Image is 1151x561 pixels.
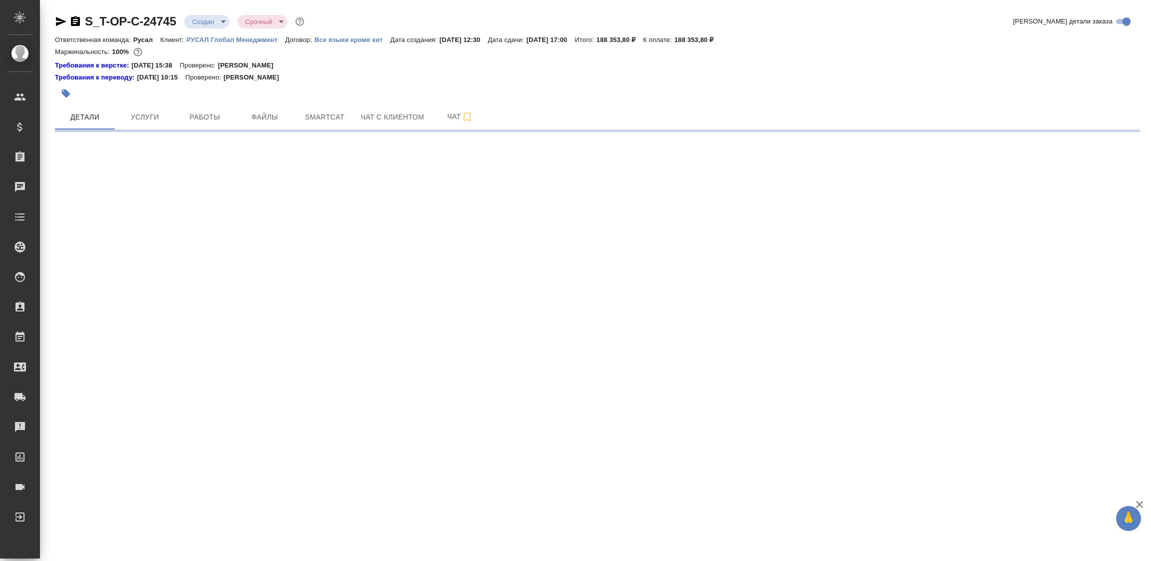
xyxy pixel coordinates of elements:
[643,36,674,43] p: К оплате:
[527,36,575,43] p: [DATE] 17:00
[55,15,67,27] button: Скопировать ссылку для ЯМессенджера
[223,72,286,82] p: [PERSON_NAME]
[488,36,526,43] p: Дата сдачи:
[314,36,390,43] p: Все языки кроме кит
[131,60,180,70] p: [DATE] 15:38
[184,15,229,28] div: Создан
[55,60,131,70] div: Нажми, чтобы открыть папку с инструкцией
[301,111,349,123] span: Smartcat
[596,36,643,43] p: 188 353,80 ₽
[440,36,488,43] p: [DATE] 12:30
[1120,508,1137,529] span: 🙏
[55,36,133,43] p: Ответственная команда:
[241,111,289,123] span: Файлы
[1013,16,1113,26] span: [PERSON_NAME] детали заказа
[61,111,109,123] span: Детали
[55,60,131,70] a: Требования к верстке:
[314,35,390,43] a: Все языки кроме кит
[55,82,77,104] button: Добавить тэг
[436,110,484,123] span: Чат
[390,36,439,43] p: Дата создания:
[131,45,144,58] button: 0.00 RUB;
[121,111,169,123] span: Услуги
[85,14,176,28] a: S_T-OP-C-24745
[189,17,217,26] button: Создан
[293,15,306,28] button: Доп статусы указывают на важность/срочность заказа
[180,60,218,70] p: Проверено:
[181,111,229,123] span: Работы
[186,35,285,43] a: РУСАЛ Глобал Менеджмент
[186,36,285,43] p: РУСАЛ Глобал Менеджмент
[112,48,131,55] p: 100%
[185,72,224,82] p: Проверено:
[461,111,473,123] svg: Подписаться
[55,72,137,82] div: Нажми, чтобы открыть папку с инструкцией
[55,48,112,55] p: Маржинальность:
[137,72,185,82] p: [DATE] 10:15
[133,36,160,43] p: Русал
[69,15,81,27] button: Скопировать ссылку
[674,36,721,43] p: 188 353,80 ₽
[218,60,281,70] p: [PERSON_NAME]
[242,17,275,26] button: Срочный
[1116,506,1141,531] button: 🙏
[575,36,596,43] p: Итого:
[160,36,186,43] p: Клиент:
[361,111,424,123] span: Чат с клиентом
[237,15,287,28] div: Создан
[55,72,137,82] a: Требования к переводу:
[285,36,315,43] p: Договор:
